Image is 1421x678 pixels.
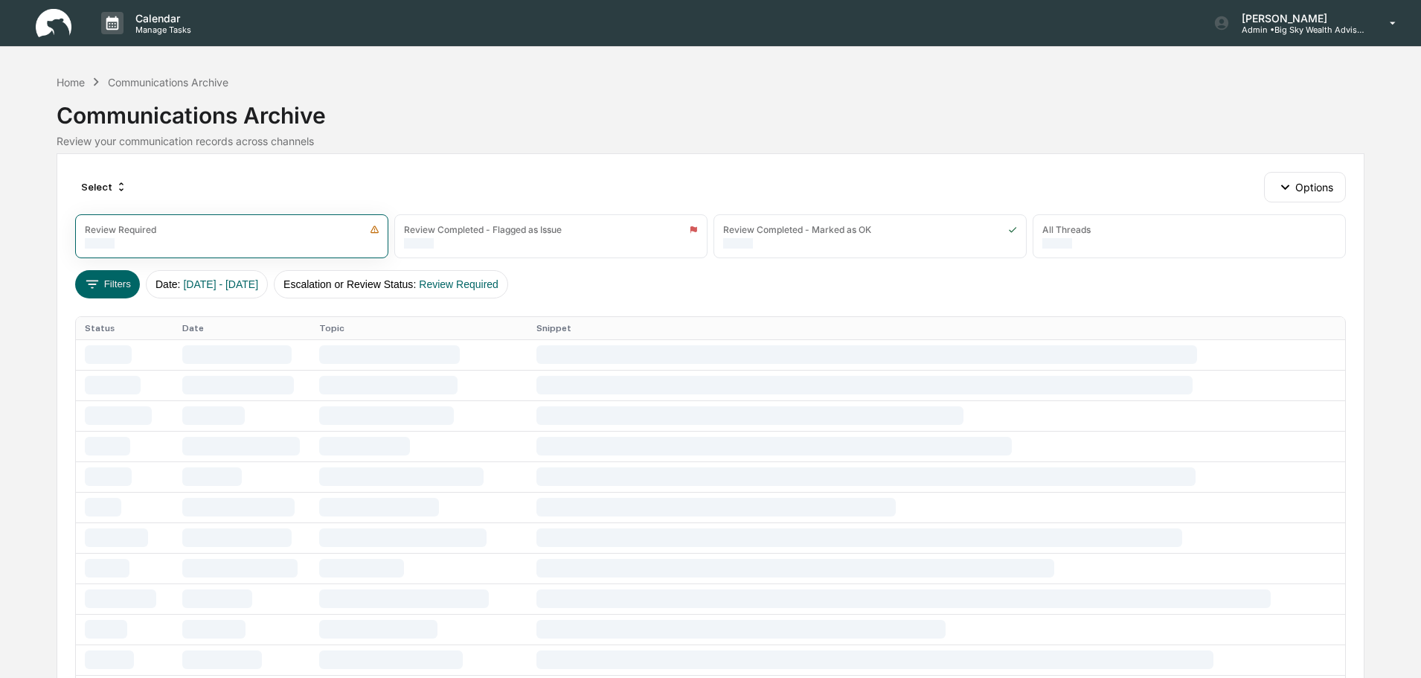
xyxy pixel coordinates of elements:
div: Select [75,175,133,199]
div: Review your communication records across channels [57,135,1364,147]
button: Options [1264,172,1345,202]
div: Communications Archive [57,90,1364,129]
img: icon [370,225,379,234]
span: [DATE] - [DATE] [183,278,258,290]
th: Topic [310,317,527,339]
div: Home [57,76,85,89]
img: logo [36,9,71,38]
img: icon [689,225,698,234]
p: Manage Tasks [124,25,199,35]
p: Calendar [124,12,199,25]
button: Filters [75,270,140,298]
p: Admin • Big Sky Wealth Advisors [1230,25,1368,35]
button: Date:[DATE] - [DATE] [146,270,268,298]
th: Date [173,317,310,339]
button: Escalation or Review Status:Review Required [274,270,508,298]
th: Status [76,317,173,339]
img: icon [1008,225,1017,234]
div: Review Completed - Marked as OK [723,224,871,235]
div: Review Completed - Flagged as Issue [404,224,562,235]
div: Review Required [85,224,156,235]
th: Snippet [527,317,1345,339]
div: Communications Archive [108,76,228,89]
p: [PERSON_NAME] [1230,12,1368,25]
span: Review Required [419,278,498,290]
div: All Threads [1042,224,1091,235]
